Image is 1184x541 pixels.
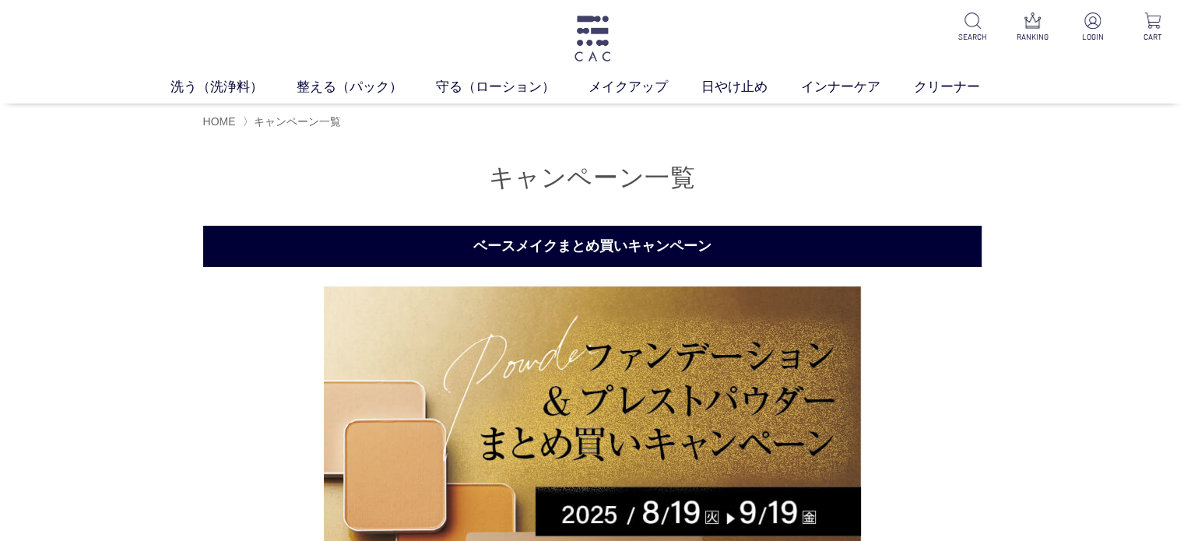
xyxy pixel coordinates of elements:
a: クリーナー [914,77,1014,97]
span: キャンペーン一覧 [254,115,341,128]
h1: キャンペーン一覧 [203,161,982,195]
p: RANKING [1014,31,1052,43]
a: 整える（パック） [297,77,436,97]
h2: ベースメイクまとめ買いキャンペーン [203,226,982,267]
a: 日やけ止め [701,77,801,97]
a: RANKING [1014,12,1052,43]
p: LOGIN [1073,31,1112,43]
a: 洗う（洗浄料） [170,77,297,97]
li: 〉 [243,114,345,129]
a: LOGIN [1073,12,1112,43]
a: CART [1133,12,1172,43]
a: メイクアップ [588,77,701,97]
a: HOME [203,115,236,128]
p: CART [1133,31,1172,43]
img: logo [572,16,613,61]
a: インナーケア [801,77,914,97]
a: 守る（ローション） [436,77,588,97]
a: SEARCH [954,12,992,43]
p: SEARCH [954,31,992,43]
